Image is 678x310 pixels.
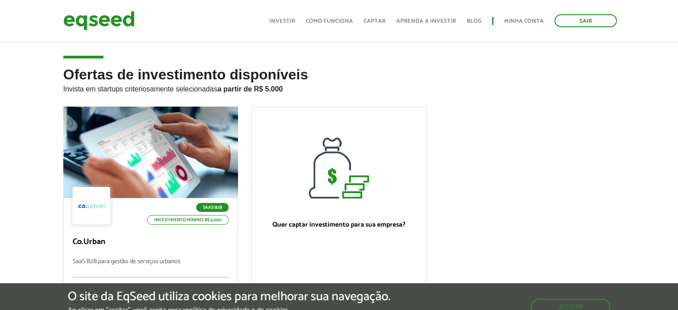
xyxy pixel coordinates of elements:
p: Co.Urban [73,237,229,247]
a: Captar [364,18,386,24]
a: Sair [555,14,617,27]
a: Investir [269,18,295,24]
p: SaaS B2B para gestão de serviços urbanos [73,258,229,277]
a: Minha conta [504,18,544,24]
h2: Ofertas de investimento disponíveis [63,67,615,107]
h5: O site da EqSeed utiliza cookies para melhorar sua navegação. [68,290,390,304]
p: Investimento mínimo: R$ 5.000 [147,215,229,225]
a: Aprenda a investir [396,18,456,24]
img: EqSeed [63,9,135,33]
p: SaaS B2B [196,203,229,212]
strong: a partir de R$ 5.000 [218,85,283,93]
a: Blog [467,18,481,24]
a: Como funciona [306,18,353,24]
p: Invista em startups criteriosamente selecionadas [63,83,615,93]
p: Quer captar investimento para sua empresa? [261,221,417,229]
